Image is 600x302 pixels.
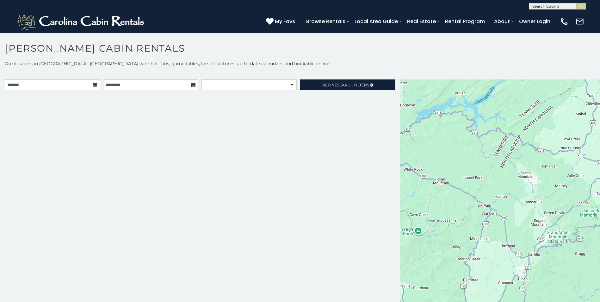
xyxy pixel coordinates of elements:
a: My Favs [266,17,297,26]
a: Browse Rentals [303,16,349,27]
a: Owner Login [516,16,554,27]
a: Real Estate [404,16,439,27]
a: About [491,16,513,27]
a: Local Area Guide [351,16,401,27]
img: phone-regular-white.png [560,17,569,26]
a: Rental Program [442,16,488,27]
span: Search [337,83,354,87]
span: Refine Filters [322,83,369,87]
img: mail-regular-white.png [575,17,584,26]
a: RefineSearchFilters [300,79,395,90]
span: My Favs [275,17,295,25]
img: White-1-2.png [16,12,147,31]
